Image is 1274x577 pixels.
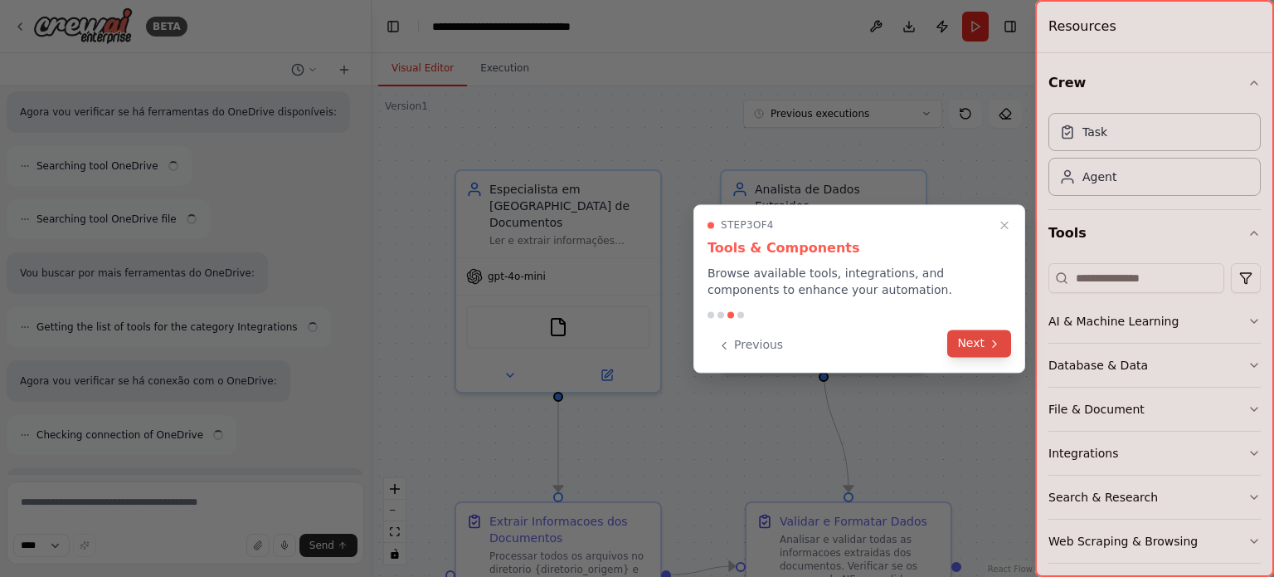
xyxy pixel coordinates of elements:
[382,15,405,38] button: Hide left sidebar
[994,215,1014,235] button: Close walkthrough
[708,331,793,359] button: Previous
[708,265,1011,298] p: Browse available tools, integrations, and components to enhance your automation.
[721,218,774,232] span: Step 3 of 4
[708,238,1011,258] h3: Tools & Components
[947,330,1011,357] button: Next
